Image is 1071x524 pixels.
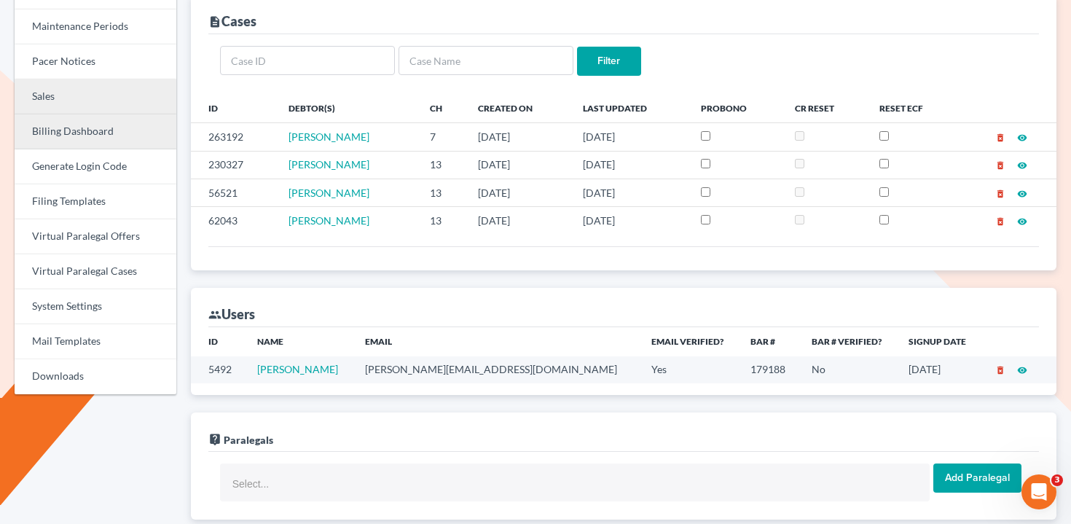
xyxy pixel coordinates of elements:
[15,114,176,149] a: Billing Dashboard
[15,324,176,359] a: Mail Templates
[897,327,981,356] th: Signup Date
[466,93,571,122] th: Created On
[289,130,369,143] a: [PERSON_NAME]
[191,327,246,356] th: ID
[800,356,897,383] td: No
[897,356,981,383] td: [DATE]
[571,123,689,151] td: [DATE]
[466,123,571,151] td: [DATE]
[15,184,176,219] a: Filing Templates
[689,93,782,122] th: ProBono
[353,327,640,356] th: Email
[466,207,571,235] td: [DATE]
[418,179,466,206] td: 13
[418,123,466,151] td: 7
[208,308,221,321] i: group
[995,365,1005,375] i: delete_forever
[224,434,273,446] span: Paralegals
[289,158,369,171] a: [PERSON_NAME]
[208,305,255,323] div: Users
[640,327,739,356] th: Email Verified?
[1017,187,1027,199] a: visibility
[15,44,176,79] a: Pacer Notices
[577,47,641,76] input: Filter
[800,327,897,356] th: Bar # Verified?
[15,254,176,289] a: Virtual Paralegal Cases
[995,160,1005,171] i: delete_forever
[418,151,466,179] td: 13
[1021,474,1056,509] iframe: Intercom live chat
[640,356,739,383] td: Yes
[15,219,176,254] a: Virtual Paralegal Offers
[1017,365,1027,375] i: visibility
[1017,160,1027,171] i: visibility
[1017,133,1027,143] i: visibility
[15,149,176,184] a: Generate Login Code
[257,363,338,375] a: [PERSON_NAME]
[466,179,571,206] td: [DATE]
[466,151,571,179] td: [DATE]
[289,214,369,227] a: [PERSON_NAME]
[933,464,1021,493] input: Add Paralegal
[15,289,176,324] a: System Settings
[995,158,1005,171] a: delete_forever
[418,207,466,235] td: 13
[208,15,221,28] i: description
[571,151,689,179] td: [DATE]
[1017,363,1027,375] a: visibility
[399,46,573,75] input: Case Name
[995,363,1005,375] a: delete_forever
[15,9,176,44] a: Maintenance Periods
[191,179,278,206] td: 56521
[208,433,221,446] i: live_help
[1051,474,1063,486] span: 3
[1017,216,1027,227] i: visibility
[289,187,369,199] a: [PERSON_NAME]
[868,93,958,122] th: Reset ECF
[571,93,689,122] th: Last Updated
[1017,189,1027,199] i: visibility
[1017,214,1027,227] a: visibility
[418,93,466,122] th: Ch
[15,359,176,394] a: Downloads
[191,123,278,151] td: 263192
[191,356,246,383] td: 5492
[1017,130,1027,143] a: visibility
[353,356,640,383] td: [PERSON_NAME][EMAIL_ADDRESS][DOMAIN_NAME]
[783,93,868,122] th: CR Reset
[277,93,417,122] th: Debtor(s)
[246,327,354,356] th: Name
[1017,158,1027,171] a: visibility
[571,207,689,235] td: [DATE]
[995,216,1005,227] i: delete_forever
[995,187,1005,199] a: delete_forever
[208,12,256,30] div: Cases
[995,214,1005,227] a: delete_forever
[995,133,1005,143] i: delete_forever
[191,151,278,179] td: 230327
[220,46,395,75] input: Case ID
[571,179,689,206] td: [DATE]
[191,93,278,122] th: ID
[995,130,1005,143] a: delete_forever
[15,79,176,114] a: Sales
[191,207,278,235] td: 62043
[995,189,1005,199] i: delete_forever
[739,356,799,383] td: 179188
[739,327,799,356] th: Bar #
